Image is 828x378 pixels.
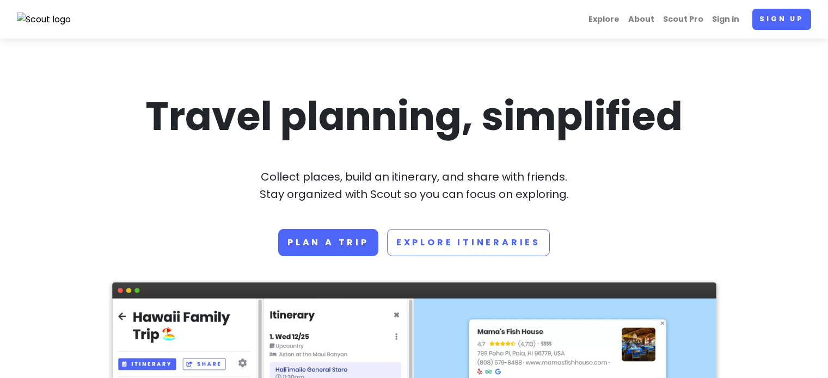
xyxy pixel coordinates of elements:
a: Sign up [752,9,811,30]
a: Explore Itineraries [387,229,550,256]
a: About [624,9,659,30]
a: Explore [584,9,624,30]
h1: Travel planning, simplified [112,91,716,142]
p: Collect places, build an itinerary, and share with friends. Stay organized with Scout so you can ... [112,168,716,203]
a: Sign in [708,9,744,30]
a: Plan a trip [278,229,378,256]
img: Scout logo [17,13,71,27]
a: Scout Pro [659,9,708,30]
